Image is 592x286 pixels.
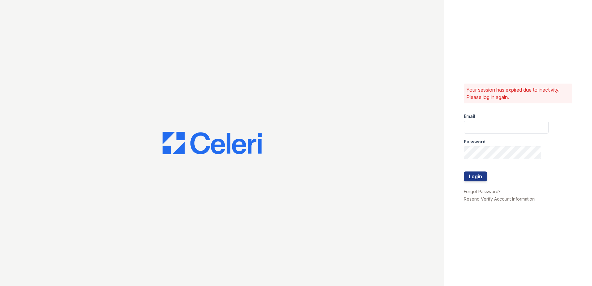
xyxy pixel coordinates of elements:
[464,113,475,119] label: Email
[466,86,570,101] p: Your session has expired due to inactivity. Please log in again.
[464,189,501,194] a: Forgot Password?
[163,132,262,154] img: CE_Logo_Blue-a8612792a0a2168367f1c8372b55b34899dd931a85d93a1a3d3e32e68fde9ad4.png
[464,196,535,201] a: Resend Verify Account Information
[464,139,485,145] label: Password
[464,171,487,181] button: Login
